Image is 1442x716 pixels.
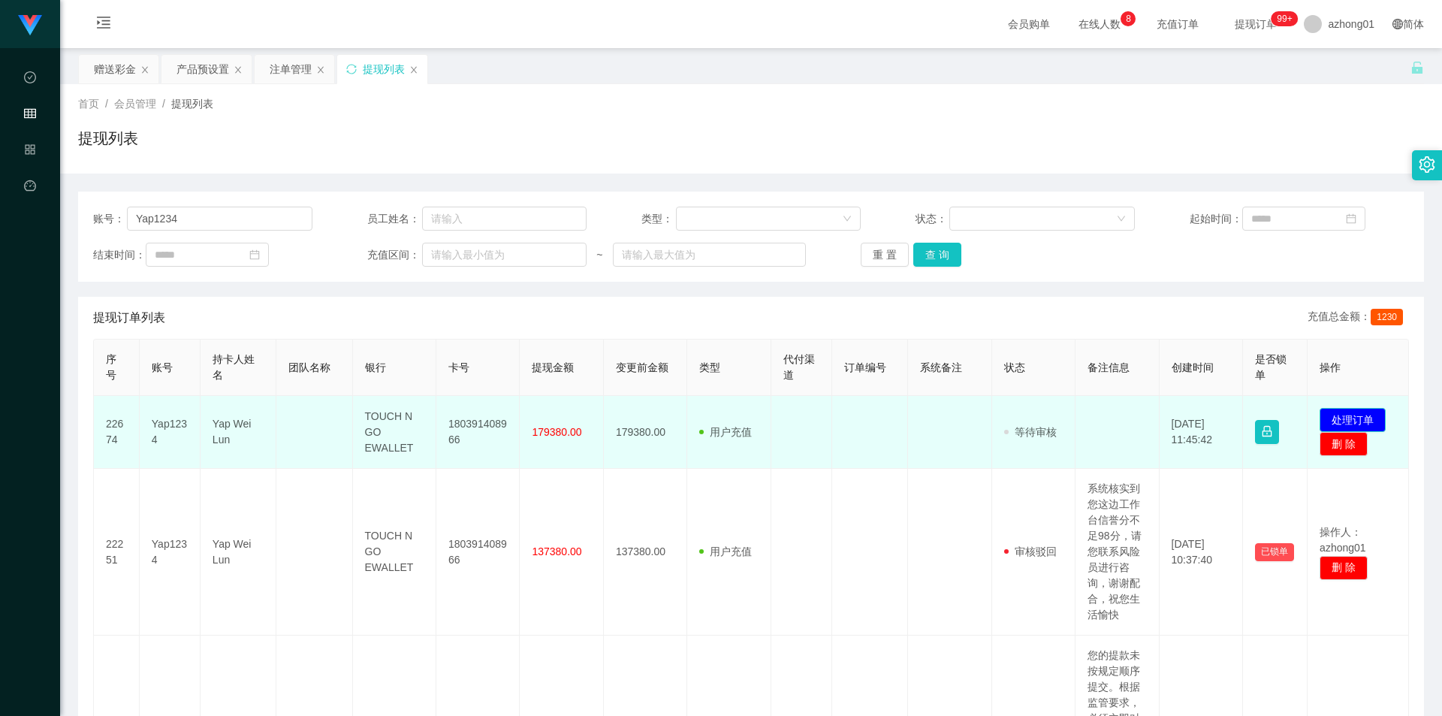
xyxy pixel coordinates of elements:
[1004,545,1057,557] span: 审核驳回
[270,55,312,83] div: 注单管理
[127,207,312,231] input: 请输入
[1371,309,1403,325] span: 1230
[916,211,950,227] span: 状态：
[367,247,422,263] span: 充值区间：
[162,98,165,110] span: /
[367,211,422,227] span: 员工姓名：
[913,243,961,267] button: 查 询
[783,353,815,381] span: 代付渠道
[1160,396,1243,469] td: [DATE] 11:45:42
[1004,426,1057,438] span: 等待审核
[1172,361,1214,373] span: 创建时间
[861,243,909,267] button: 重 置
[363,55,405,83] div: 提现列表
[353,469,436,636] td: TOUCH N GO EWALLET
[94,55,136,83] div: 赠送彩金
[1126,11,1131,26] p: 8
[1320,432,1368,456] button: 删 除
[213,353,255,381] span: 持卡人姓名
[105,98,108,110] span: /
[1419,156,1435,173] i: 图标: setting
[1255,353,1287,381] span: 是否锁单
[1255,543,1294,561] button: 已锁单
[78,1,129,49] i: 图标: menu-unfold
[844,361,886,373] span: 订单编号
[699,545,752,557] span: 用户充值
[1392,19,1403,29] i: 图标: global
[532,545,581,557] span: 137380.00
[616,361,668,373] span: 变更前金额
[436,396,520,469] td: 180391408966
[346,64,357,74] i: 图标: sync
[1121,11,1136,26] sup: 8
[604,396,687,469] td: 179380.00
[353,396,436,469] td: TOUCH N GO EWALLET
[1075,469,1159,636] td: 系统核实到您这边工作台信誉分不足98分，请您联系风险员进行咨询，谢谢配合，祝您生活愉快
[201,396,276,469] td: Yap Wei Lun
[1308,309,1409,327] div: 充值总金额：
[843,214,852,225] i: 图标: down
[1271,11,1298,26] sup: 1181
[1117,214,1126,225] i: 图标: down
[365,361,386,373] span: 银行
[288,361,330,373] span: 团队名称
[24,72,36,206] span: 数据中心
[1149,19,1206,29] span: 充值订单
[1410,61,1424,74] i: 图标: unlock
[152,361,173,373] span: 账号
[422,207,587,231] input: 请输入
[587,247,613,263] span: ~
[24,137,36,167] i: 图标: appstore-o
[422,243,587,267] input: 请输入最小值为
[1004,361,1025,373] span: 状态
[699,361,720,373] span: 类型
[409,65,418,74] i: 图标: close
[140,65,149,74] i: 图标: close
[234,65,243,74] i: 图标: close
[78,98,99,110] span: 首页
[1255,420,1279,444] button: 图标: lock
[1088,361,1130,373] span: 备注信息
[78,127,138,150] h1: 提现列表
[93,211,127,227] span: 账号：
[24,171,36,323] a: 图标: dashboard平台首页
[613,243,806,267] input: 请输入最大值为
[1320,361,1341,373] span: 操作
[18,15,42,36] img: logo.9652507e.png
[94,469,140,636] td: 22251
[24,65,36,95] i: 图标: check-circle-o
[249,249,260,260] i: 图标: calendar
[436,469,520,636] td: 180391408966
[24,144,36,278] span: 产品管理
[604,469,687,636] td: 137380.00
[1160,469,1243,636] td: [DATE] 10:37:40
[93,309,165,327] span: 提现订单列表
[1320,556,1368,580] button: 删 除
[1227,19,1284,29] span: 提现订单
[201,469,276,636] td: Yap Wei Lun
[699,426,752,438] span: 用户充值
[140,469,201,636] td: Yap1234
[140,396,201,469] td: Yap1234
[920,361,962,373] span: 系统备注
[24,101,36,131] i: 图标: table
[93,247,146,263] span: 结束时间：
[641,211,676,227] span: 类型：
[106,353,116,381] span: 序号
[532,426,581,438] span: 179380.00
[24,108,36,242] span: 会员管理
[316,65,325,74] i: 图标: close
[1320,526,1366,554] span: 操作人：azhong01
[94,396,140,469] td: 22674
[532,361,574,373] span: 提现金额
[1320,408,1386,432] button: 处理订单
[448,361,469,373] span: 卡号
[1190,211,1242,227] span: 起始时间：
[114,98,156,110] span: 会员管理
[1071,19,1128,29] span: 在线人数
[171,98,213,110] span: 提现列表
[176,55,229,83] div: 产品预设置
[1346,213,1356,224] i: 图标: calendar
